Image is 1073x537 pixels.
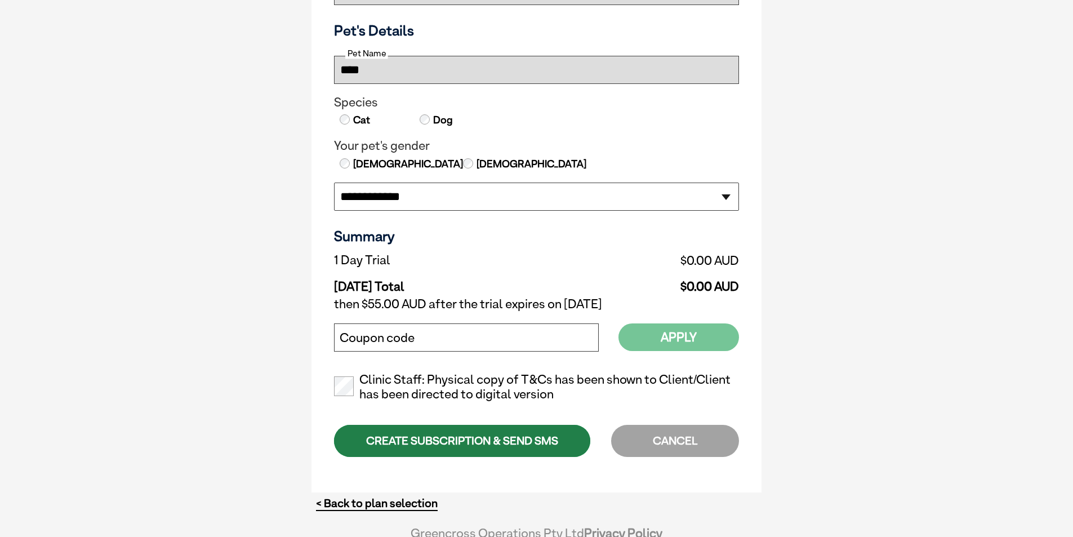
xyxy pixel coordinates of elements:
[618,323,739,351] button: Apply
[330,22,743,39] h3: Pet's Details
[611,425,739,457] div: CANCEL
[554,270,739,294] td: $0.00 AUD
[334,139,739,153] legend: Your pet's gender
[340,331,415,345] label: Coupon code
[334,425,590,457] div: CREATE SUBSCRIPTION & SEND SMS
[334,95,739,110] legend: Species
[334,372,739,402] label: Clinic Staff: Physical copy of T&Cs has been shown to Client/Client has been directed to digital ...
[554,250,739,270] td: $0.00 AUD
[334,376,354,396] input: Clinic Staff: Physical copy of T&Cs has been shown to Client/Client has been directed to digital ...
[316,496,438,511] a: < Back to plan selection
[334,270,554,294] td: [DATE] Total
[334,250,554,270] td: 1 Day Trial
[334,228,739,245] h3: Summary
[334,294,739,314] td: then $55.00 AUD after the trial expires on [DATE]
